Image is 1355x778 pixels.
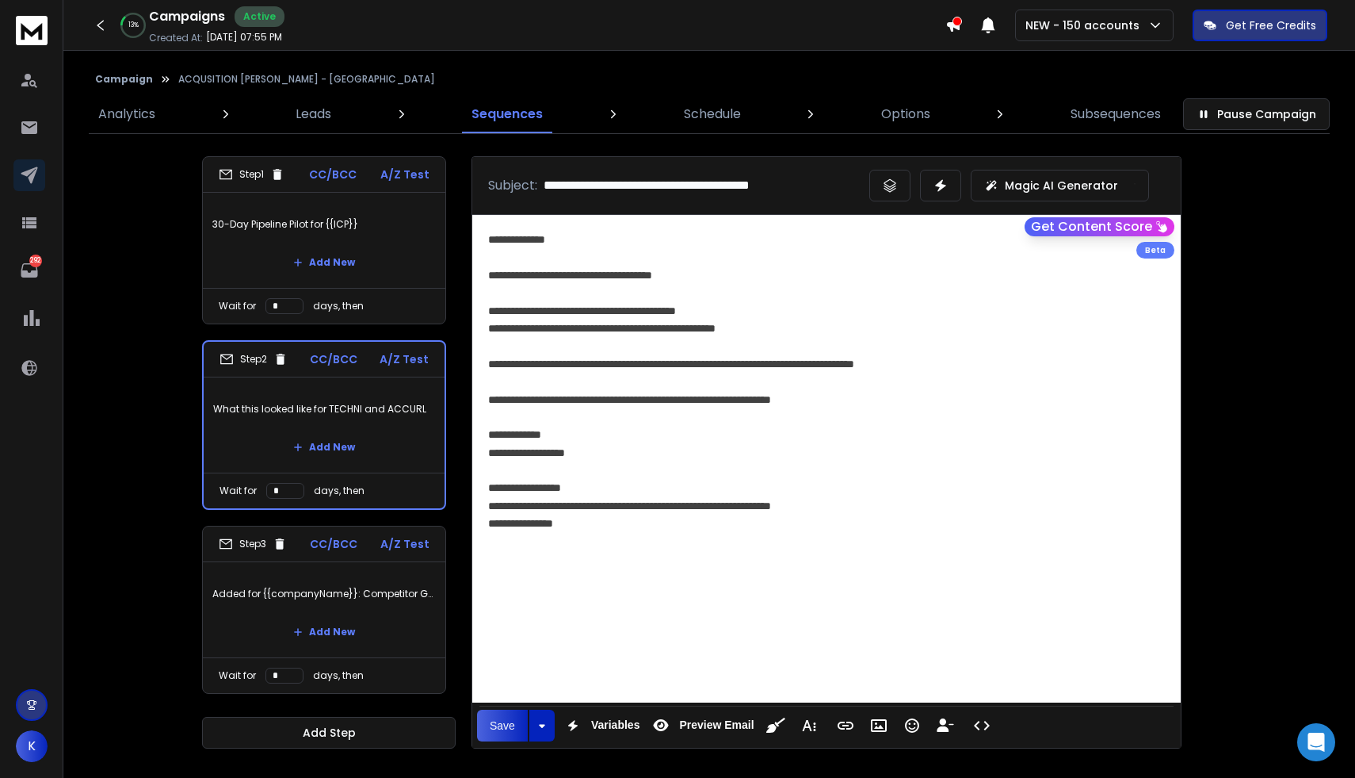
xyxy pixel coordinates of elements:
li: Step2CC/BCCA/Z TestWhat this looked like for TECHNI and ACCURLAdd NewWait fordays, then [202,340,446,510]
button: Get Content Score [1025,217,1174,236]
button: K [16,730,48,762]
button: Save [477,710,528,742]
button: Get Free Credits [1193,10,1327,41]
a: Analytics [89,95,165,133]
a: Leads [286,95,341,133]
div: Beta [1136,242,1174,259]
p: NEW - 150 accounts [1025,17,1146,33]
p: CC/BCC [310,536,357,552]
span: Variables [588,719,643,732]
button: Insert Link (⌘K) [830,710,861,742]
div: Active [235,6,284,27]
p: 30-Day Pipeline Pilot for {{ICP}} [212,202,436,247]
p: 13 % [128,21,139,30]
p: 292 [29,255,42,267]
p: Schedule [684,105,741,124]
p: Leads [296,105,331,124]
h1: Campaigns [149,7,225,26]
a: Sequences [462,95,552,133]
div: Step 1 [219,167,284,182]
p: Added for {{companyName}}: Competitor Gap Report [212,572,436,616]
div: Open Intercom Messenger [1297,723,1335,761]
p: A/Z Test [380,351,429,367]
p: Magic AI Generator [1005,178,1118,194]
div: Step 3 [219,537,287,551]
a: 292 [13,255,45,286]
button: Variables [558,710,643,742]
a: Subsequences [1061,95,1170,133]
img: logo [16,16,48,45]
div: Step 2 [219,352,288,366]
p: What this looked like for TECHNI and ACCURL [213,387,435,431]
button: Add New [281,431,368,463]
button: Add New [281,247,368,278]
p: Analytics [98,105,155,124]
p: Wait for [219,485,257,497]
p: CC/BCC [309,167,357,182]
p: A/Z Test [380,167,429,182]
p: Wait for [219,300,256,312]
p: Get Free Credits [1226,17,1316,33]
p: days, then [313,300,364,312]
button: Emoticons [897,710,927,742]
p: [DATE] 07:55 PM [206,31,282,44]
a: Schedule [674,95,750,133]
p: Created At: [149,32,203,44]
button: Magic AI Generator [971,170,1149,201]
p: Sequences [471,105,543,124]
button: Pause Campaign [1183,98,1330,130]
button: Add Step [202,717,456,749]
button: More Text [794,710,824,742]
li: Step3CC/BCCA/Z TestAdded for {{companyName}}: Competitor Gap ReportAdd NewWait fordays, then [202,526,446,694]
p: Wait for [219,669,256,682]
li: Step1CC/BCCA/Z Test30-Day Pipeline Pilot for {{ICP}}Add NewWait fordays, then [202,156,446,324]
p: days, then [313,669,364,682]
button: Code View [967,710,997,742]
p: days, then [314,485,365,497]
button: Add New [281,616,368,648]
button: Insert Image (⌘P) [864,710,894,742]
button: Clean HTML [761,710,791,742]
p: Options [881,105,930,124]
p: A/Z Test [380,536,429,552]
p: ACQUSITION [PERSON_NAME] - [GEOGRAPHIC_DATA] [178,73,435,86]
a: Options [872,95,940,133]
p: CC/BCC [310,351,357,367]
p: Subject: [488,176,537,195]
span: Preview Email [676,719,757,732]
p: Subsequences [1071,105,1161,124]
button: Campaign [95,73,153,86]
button: Insert Unsubscribe Link [930,710,960,742]
button: Preview Email [646,710,757,742]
